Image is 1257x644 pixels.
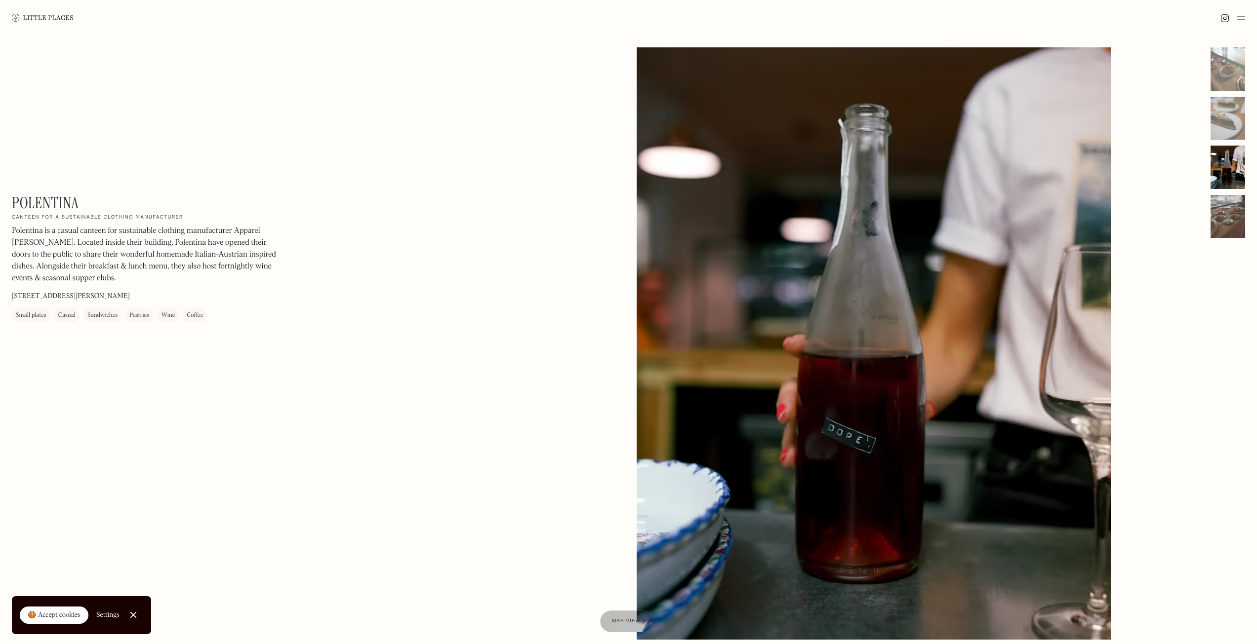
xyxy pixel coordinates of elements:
[161,310,175,320] div: Wine
[12,214,183,221] h2: Canteen for a sustainable clothing manufacturer
[96,611,120,618] div: Settings
[20,606,88,624] a: 🍪 Accept cookies
[12,225,279,284] p: Polentina is a casual canteen for sustainable clothing manufacturer Apparel [PERSON_NAME]. Locate...
[16,310,46,320] div: Small plates
[612,618,641,624] span: Map view
[187,310,203,320] div: Coffee
[129,310,149,320] div: Pastries
[600,610,652,632] a: Map view
[12,193,79,212] h1: Polentina
[87,310,118,320] div: Sandwiches
[12,291,130,302] p: [STREET_ADDRESS][PERSON_NAME]
[123,605,143,625] a: Close Cookie Popup
[96,604,120,626] a: Settings
[58,310,76,320] div: Casual
[28,610,81,620] div: 🍪 Accept cookies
